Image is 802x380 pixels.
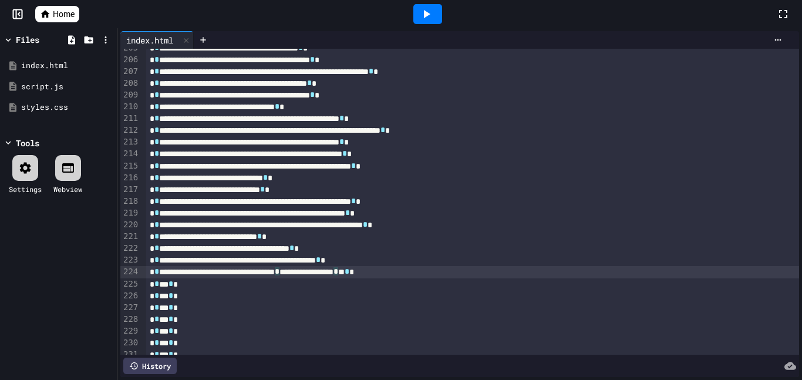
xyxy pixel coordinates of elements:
[53,8,75,20] span: Home
[120,136,140,148] div: 213
[120,31,194,49] div: index.html
[120,219,140,231] div: 220
[21,102,113,113] div: styles.css
[120,78,140,89] div: 208
[120,101,140,113] div: 210
[53,184,82,194] div: Webview
[35,6,79,22] a: Home
[120,113,140,125] div: 211
[120,89,140,101] div: 209
[120,207,140,219] div: 219
[120,337,140,349] div: 230
[16,137,39,149] div: Tools
[16,33,39,46] div: Files
[123,358,177,374] div: History
[120,148,140,160] div: 214
[120,302,140,314] div: 227
[21,60,113,72] div: index.html
[120,243,140,254] div: 222
[120,172,140,184] div: 216
[120,184,140,196] div: 217
[120,266,140,278] div: 224
[120,254,140,266] div: 223
[120,66,140,78] div: 207
[120,314,140,325] div: 228
[21,81,113,93] div: script.js
[9,184,42,194] div: Settings
[120,160,140,172] div: 215
[120,231,140,243] div: 221
[120,54,140,66] div: 206
[120,349,140,361] div: 231
[120,125,140,136] div: 212
[120,34,179,46] div: index.html
[120,325,140,337] div: 229
[120,196,140,207] div: 218
[120,290,140,302] div: 226
[120,278,140,290] div: 225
